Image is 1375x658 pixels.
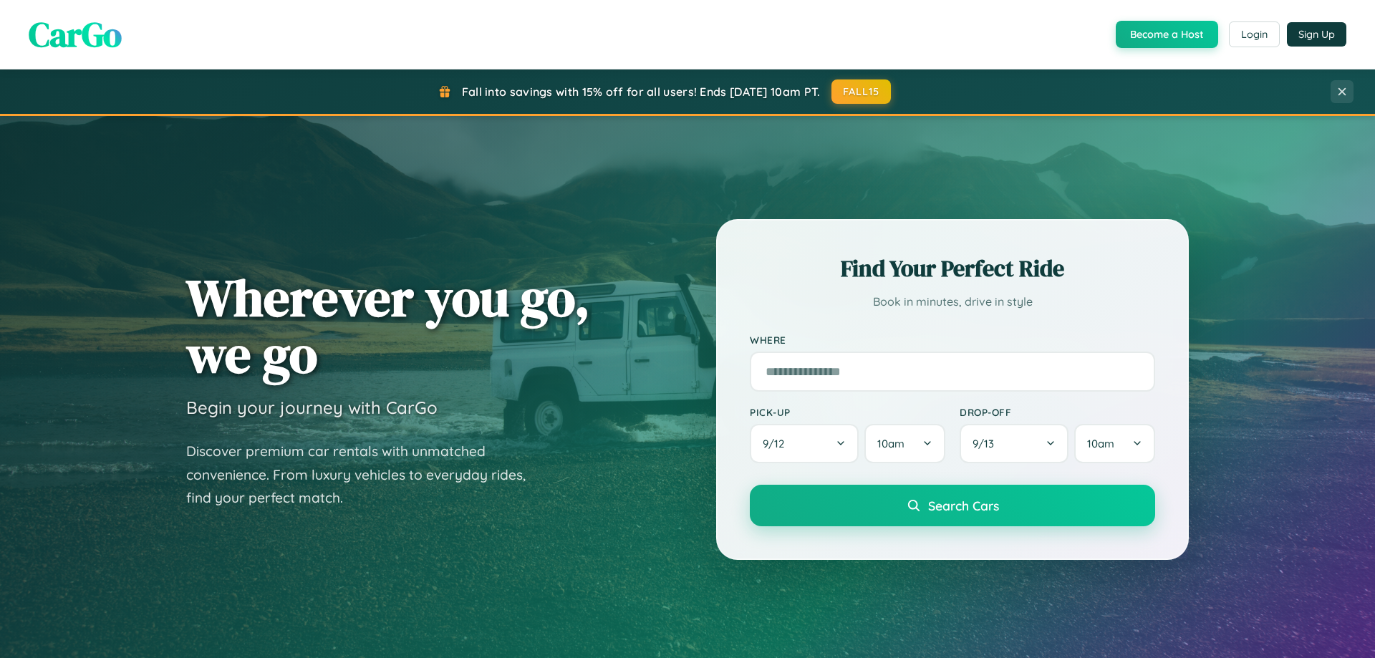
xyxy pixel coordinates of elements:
[960,406,1155,418] label: Drop-off
[1116,21,1218,48] button: Become a Host
[973,437,1001,450] span: 9 / 13
[462,84,821,99] span: Fall into savings with 15% off for all users! Ends [DATE] 10am PT.
[1229,21,1280,47] button: Login
[750,406,945,418] label: Pick-up
[1287,22,1346,47] button: Sign Up
[928,498,999,513] span: Search Cars
[864,424,945,463] button: 10am
[831,79,892,104] button: FALL15
[763,437,791,450] span: 9 / 12
[750,334,1155,346] label: Where
[750,485,1155,526] button: Search Cars
[750,253,1155,284] h2: Find Your Perfect Ride
[1087,437,1114,450] span: 10am
[186,440,544,510] p: Discover premium car rentals with unmatched convenience. From luxury vehicles to everyday rides, ...
[29,11,122,58] span: CarGo
[186,397,438,418] h3: Begin your journey with CarGo
[1074,424,1155,463] button: 10am
[877,437,904,450] span: 10am
[960,424,1068,463] button: 9/13
[750,424,859,463] button: 9/12
[750,291,1155,312] p: Book in minutes, drive in style
[186,269,590,382] h1: Wherever you go, we go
